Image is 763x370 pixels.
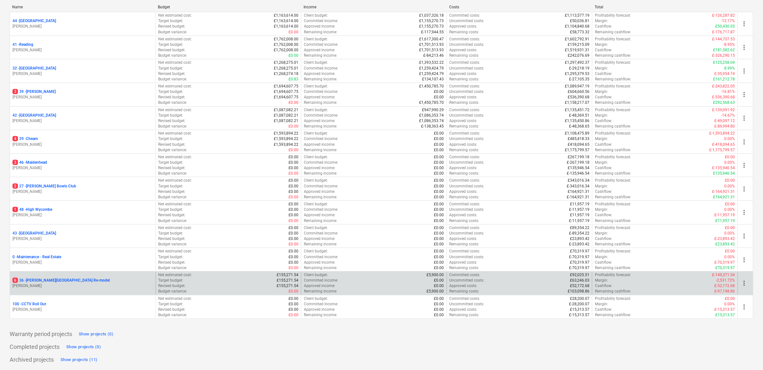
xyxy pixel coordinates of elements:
div: 148 -High Wycombe[PERSON_NAME] [12,207,153,218]
p: £1,268,274.18 [274,71,298,77]
p: [PERSON_NAME] [12,212,153,218]
div: 227 -[PERSON_NAME] Bowls Club[PERSON_NAME] [12,184,153,194]
span: more_vert [741,256,748,264]
p: Target budget : [158,136,183,142]
p: £0.00 [434,154,444,160]
p: £1,175,799.57 [565,147,589,153]
p: Remaining income : [304,124,337,129]
p: £1,268,275.01 [274,66,298,71]
p: £0.00 [288,53,298,58]
p: Target budget : [158,113,183,118]
p: Margin : [595,18,608,24]
p: £-84,213.46 [424,53,444,58]
p: £-418,094.65 [712,142,735,147]
p: Committed income : [304,42,338,47]
button: Show projects (0) [77,329,115,339]
div: Name [12,5,153,9]
p: £1,259,424.79 [419,66,444,71]
p: Remaining costs : [450,171,479,176]
p: £1,701,513.93 [419,47,444,53]
div: 41 -Reading[PERSON_NAME] [12,42,153,53]
p: [PERSON_NAME] [12,283,153,289]
p: Uncommitted costs : [450,42,484,47]
p: Uncommitted costs : [450,136,484,142]
p: £0.00 [434,147,444,153]
p: Remaining costs : [450,124,479,129]
p: Approved income : [304,118,335,124]
p: Remaining cashflow : [595,171,631,176]
p: £135,946.54 [713,171,735,176]
span: more_vert [741,138,748,146]
p: Approved costs : [450,95,477,100]
p: £0.00 [288,165,298,171]
p: Remaining income : [304,171,337,176]
span: 3 [12,160,18,165]
p: Client budget : [304,154,328,160]
p: Committed costs : [450,154,480,160]
p: Revised budget : [158,71,186,77]
p: £1,086,353.74 [419,118,444,124]
p: £-176,717.87 [712,29,735,35]
p: £-117,944.55 [421,29,444,35]
p: £536,390.68 [568,95,589,100]
p: £58,773.32 [570,29,589,35]
p: Margin : [595,160,608,165]
p: £-267,199.18 [567,160,589,165]
p: Profitability forecast : [595,60,631,65]
p: Target budget : [158,66,183,71]
p: Client budget : [304,107,328,113]
div: 32 -[GEOGRAPHIC_DATA][PERSON_NAME] [12,66,153,77]
p: Revised budget : [158,24,186,29]
p: 42 - [GEOGRAPHIC_DATA] [12,113,56,118]
p: £604,660.56 [568,89,589,95]
div: Total [595,5,735,9]
p: [PERSON_NAME] [12,24,153,29]
p: £1,694,607.75 [274,84,298,89]
p: Target budget : [158,42,183,47]
p: Committed income : [304,18,338,24]
p: £343,016.34 [568,178,589,183]
p: £1,694,607.75 [274,95,298,100]
p: Committed income : [304,113,338,118]
p: Profitability forecast : [595,37,631,42]
p: Client budget : [304,84,328,89]
p: £1,086,353.74 [419,113,444,118]
p: Net estimated cost : [158,13,192,18]
p: 36 - [PERSON_NAME][GEOGRAPHIC_DATA] Re-model [12,278,110,283]
div: Budget [158,5,298,9]
p: £181,582.62 [713,47,735,53]
p: £1,158,217.07 [565,100,589,105]
p: £1,113,577.19 [565,13,589,18]
p: Cashflow : [595,95,612,100]
p: £418,094.65 [568,142,589,147]
p: Approved costs : [450,24,477,29]
p: Budget variance : [158,77,187,82]
p: Remaining costs : [450,147,479,153]
p: £134,107.43 [422,77,444,82]
p: Remaining income : [304,53,337,58]
p: £-35,954.74 [715,71,735,77]
p: 100 - CCTV Roll Out [12,301,46,307]
p: [PERSON_NAME] [12,165,153,171]
p: Remaining income : [304,100,337,105]
p: Remaining costs : [450,53,479,58]
p: -8.95% [724,42,735,47]
p: Client budget : [304,60,328,65]
p: Uncommitted costs : [450,18,484,24]
p: £1,694,607.75 [274,89,298,95]
span: more_vert [741,91,748,98]
p: £1,295,379.53 [565,71,589,77]
p: £242,076.69 [568,53,589,58]
p: Profitability forecast : [595,178,631,183]
span: more_vert [741,279,748,287]
p: Remaining income : [304,147,337,153]
p: 0.00% [725,136,735,142]
p: £-135,946.54 [712,165,735,171]
div: Income [304,5,444,9]
p: 8.99% [725,66,735,71]
p: 29 - Cheam [12,136,38,142]
span: 2 [12,184,18,189]
p: 43 - [GEOGRAPHIC_DATA] [12,231,56,236]
p: £0.00 [434,171,444,176]
p: Remaining costs : [450,77,479,82]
